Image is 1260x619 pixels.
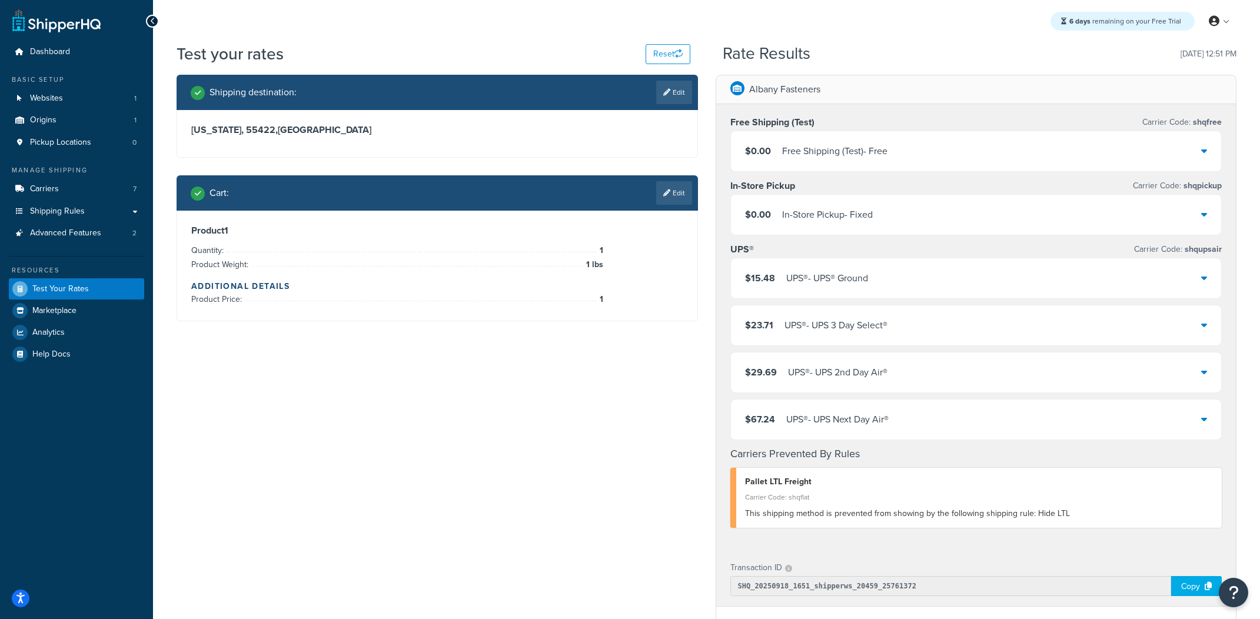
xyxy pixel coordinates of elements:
[9,344,144,365] a: Help Docs
[210,188,229,198] h2: Cart :
[745,489,1214,505] div: Carrier Code: shqflat
[191,244,227,257] span: Quantity:
[745,412,775,426] span: $67.24
[132,228,137,238] span: 2
[583,258,603,272] span: 1 lbs
[646,44,690,64] button: Reset
[1171,576,1222,596] div: Copy
[745,318,773,332] span: $23.71
[723,45,810,63] h2: Rate Results
[597,292,603,307] span: 1
[32,350,71,360] span: Help Docs
[597,244,603,258] span: 1
[191,280,683,292] h4: Additional Details
[656,81,692,104] a: Edit
[745,474,1214,490] div: Pallet LTL Freight
[1069,16,1091,26] strong: 6 days
[133,184,137,194] span: 7
[32,328,65,338] span: Analytics
[9,322,144,343] a: Analytics
[9,88,144,109] a: Websites1
[32,284,89,294] span: Test Your Rates
[30,207,85,217] span: Shipping Rules
[9,41,144,63] a: Dashboard
[745,144,771,158] span: $0.00
[9,132,144,154] a: Pickup Locations0
[745,365,777,379] span: $29.69
[1191,116,1222,128] span: shqfree
[30,138,91,148] span: Pickup Locations
[210,87,297,98] h2: Shipping destination :
[9,88,144,109] li: Websites
[9,75,144,85] div: Basic Setup
[784,317,887,334] div: UPS® - UPS 3 Day Select®
[30,47,70,57] span: Dashboard
[9,222,144,244] a: Advanced Features2
[730,180,795,192] h3: In-Store Pickup
[9,165,144,175] div: Manage Shipping
[656,181,692,205] a: Edit
[1219,578,1248,607] button: Open Resource Center
[782,207,873,223] div: In-Store Pickup - Fixed
[782,143,887,159] div: Free Shipping (Test) - Free
[730,446,1222,462] h4: Carriers Prevented By Rules
[191,225,683,237] h3: Product 1
[134,115,137,125] span: 1
[32,306,77,316] span: Marketplace
[1181,179,1222,192] span: shqpickup
[9,201,144,222] a: Shipping Rules
[9,178,144,200] a: Carriers7
[132,138,137,148] span: 0
[191,293,245,305] span: Product Price:
[1182,243,1222,255] span: shqupsair
[9,109,144,131] a: Origins1
[30,228,101,238] span: Advanced Features
[745,271,775,285] span: $15.48
[749,81,820,98] p: Albany Fasteners
[9,178,144,200] li: Carriers
[191,124,683,136] h3: [US_STATE], 55422 , [GEOGRAPHIC_DATA]
[1142,114,1222,131] p: Carrier Code:
[30,115,56,125] span: Origins
[788,364,887,381] div: UPS® - UPS 2nd Day Air®
[1134,241,1222,258] p: Carrier Code:
[9,265,144,275] div: Resources
[1133,178,1222,194] p: Carrier Code:
[9,300,144,321] a: Marketplace
[9,278,144,299] a: Test Your Rates
[9,109,144,131] li: Origins
[9,222,144,244] li: Advanced Features
[786,270,868,287] div: UPS® - UPS® Ground
[786,411,889,428] div: UPS® - UPS Next Day Air®
[730,560,782,576] p: Transaction ID
[1069,16,1181,26] span: remaining on your Free Trial
[730,244,754,255] h3: UPS®
[1181,46,1236,62] p: [DATE] 12:51 PM
[134,94,137,104] span: 1
[30,184,59,194] span: Carriers
[9,132,144,154] li: Pickup Locations
[745,507,1070,520] span: This shipping method is prevented from showing by the following shipping rule: Hide LTL
[177,42,284,65] h1: Test your rates
[30,94,63,104] span: Websites
[745,208,771,221] span: $0.00
[730,117,814,128] h3: Free Shipping (Test)
[191,258,251,271] span: Product Weight:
